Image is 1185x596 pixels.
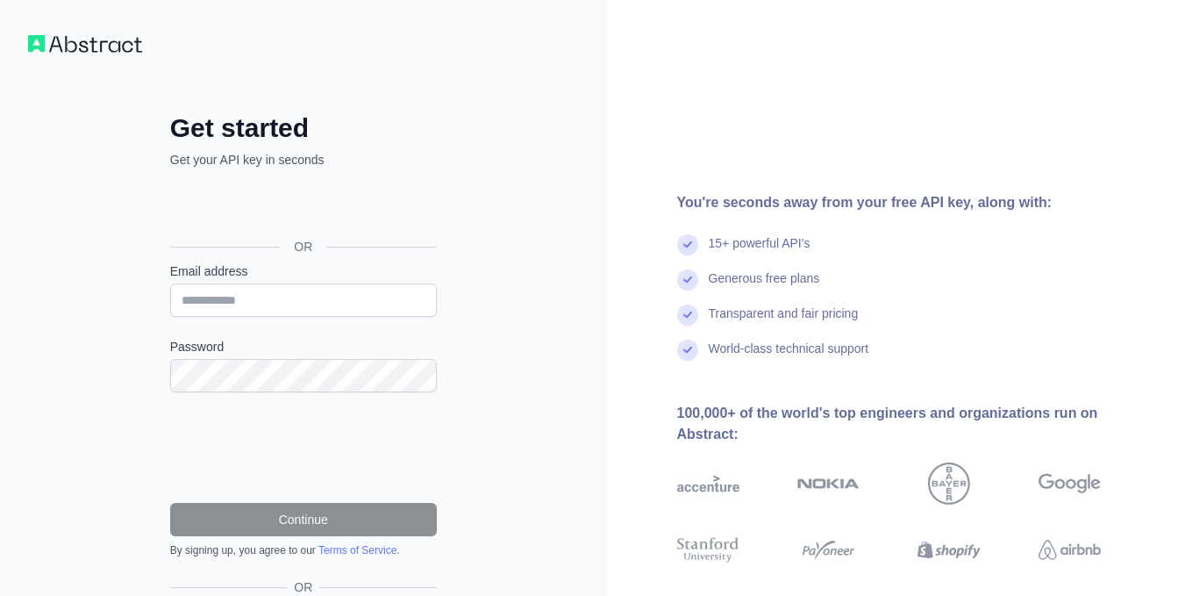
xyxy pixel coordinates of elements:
[28,35,142,53] img: Workflow
[170,503,437,536] button: Continue
[709,234,810,269] div: 15+ powerful API's
[170,413,437,482] iframe: reCAPTCHA
[928,463,970,505] img: bayer
[677,340,698,361] img: check mark
[161,188,442,226] iframe: Sign in with Google Button
[170,262,437,280] label: Email address
[280,238,326,255] span: OR
[170,112,437,144] h2: Get started
[318,544,396,557] a: Terms of Service
[170,151,437,169] p: Get your API key in seconds
[677,192,1158,213] div: You're seconds away from your free API key, along with:
[677,305,698,326] img: check mark
[797,535,860,566] img: payoneer
[677,535,739,566] img: stanford university
[677,403,1158,445] div: 100,000+ of the world's top engineers and organizations run on Abstract:
[1039,535,1101,566] img: airbnb
[1039,463,1101,505] img: google
[677,463,739,505] img: accenture
[677,269,698,291] img: check mark
[797,463,860,505] img: nokia
[170,543,437,557] div: By signing up, you agree to our .
[709,340,869,375] div: World-class technical support
[170,338,437,355] label: Password
[709,269,820,305] div: Generous free plans
[287,578,319,596] span: OR
[709,305,859,340] div: Transparent and fair pricing
[677,234,698,255] img: check mark
[917,535,980,566] img: shopify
